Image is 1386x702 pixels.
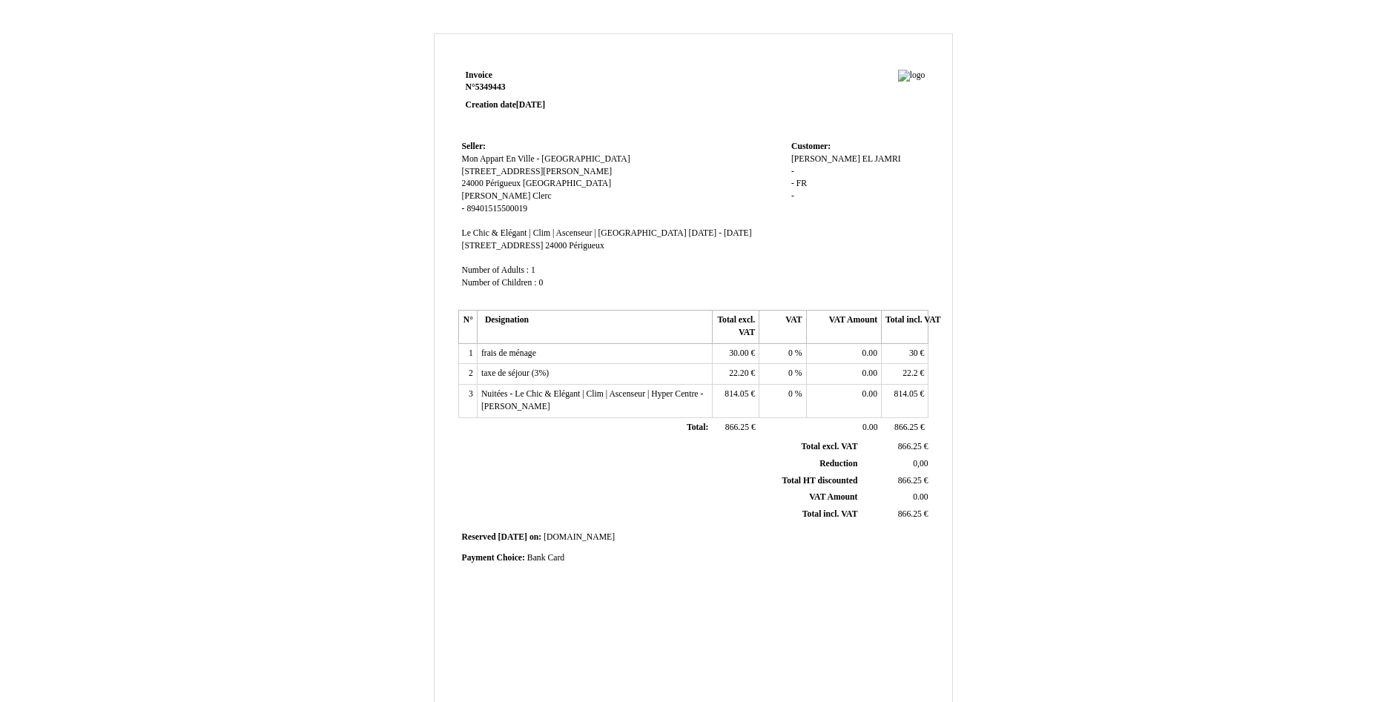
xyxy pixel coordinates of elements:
span: 0.00 [862,368,877,378]
td: € [860,439,931,455]
span: 814.05 [725,389,748,399]
td: € [712,417,759,438]
th: Designation [477,311,712,343]
span: taxe de séjour (3%) [481,368,549,378]
span: Périgueux [569,241,604,251]
span: Number of Children : [462,278,537,288]
span: Invoice [466,70,492,80]
span: Mon Appart En Ville - [GEOGRAPHIC_DATA] [462,154,630,164]
th: VAT Amount [806,311,881,343]
img: logo [898,70,925,82]
span: [DATE] [516,100,545,110]
span: 866.25 [894,423,918,432]
span: 24000 [545,241,567,251]
span: Seller: [462,142,486,151]
th: N° [458,311,477,343]
strong: Creation date [466,100,546,110]
span: 0.00 [862,348,877,358]
th: Total excl. VAT [712,311,759,343]
span: Customer: [791,142,831,151]
span: Total: [687,423,708,432]
span: - [791,191,794,201]
td: € [712,343,759,364]
td: € [712,364,759,385]
span: VAT Amount [809,492,857,502]
span: [STREET_ADDRESS] [462,241,544,251]
td: € [882,417,928,438]
strong: N° [466,82,643,93]
span: 30.00 [729,348,748,358]
td: 2 [458,364,477,385]
span: 0 [788,348,793,358]
span: Le Chic & Elégant | Clim | Ascenseur | [GEOGRAPHIC_DATA] [462,228,687,238]
td: % [759,343,806,364]
td: € [860,472,931,489]
td: € [882,343,928,364]
span: Clerc [532,191,551,201]
span: 866.25 [898,442,922,451]
span: 22.2 [902,368,917,378]
td: € [712,385,759,417]
span: 814.05 [894,389,918,399]
td: 1 [458,343,477,364]
span: on: [529,532,541,542]
span: 866.25 [725,423,749,432]
span: Bank Card [527,553,564,563]
span: [PERSON_NAME] [462,191,531,201]
span: [STREET_ADDRESS][PERSON_NAME] [462,167,613,176]
td: € [882,364,928,385]
span: 89401515500019 [466,204,527,213]
th: VAT [759,311,806,343]
span: - [791,179,794,188]
span: 0.00 [862,423,877,432]
span: 866.25 [898,509,922,519]
span: 22.20 [729,368,748,378]
span: 30 [909,348,918,358]
span: Total excl. VAT [802,442,858,451]
td: 3 [458,385,477,417]
span: Payment Choice: [462,553,525,563]
span: 0 [788,389,793,399]
span: [PERSON_NAME] [791,154,860,164]
td: € [860,506,931,523]
span: 0.00 [862,389,877,399]
span: Total incl. VAT [802,509,858,519]
span: Périgueux [486,179,521,188]
span: 24000 [462,179,484,188]
th: Total incl. VAT [882,311,928,343]
td: % [759,385,806,417]
span: - [462,204,465,213]
span: - [791,167,794,176]
span: Reserved [462,532,496,542]
span: Total HT discounted [782,476,857,486]
span: 0 [788,368,793,378]
span: 0,00 [913,459,928,468]
span: Nuitées - Le Chic & Elégant | Clim | Ascenseur | Hyper Centre - [PERSON_NAME] [481,389,703,411]
span: EL JAMRI [862,154,901,164]
span: [DATE] [498,532,527,542]
td: € [882,385,928,417]
span: 866.25 [898,476,922,486]
span: FR [796,179,807,188]
td: % [759,364,806,385]
span: [GEOGRAPHIC_DATA] [523,179,611,188]
span: 0.00 [913,492,928,502]
span: Number of Adults : [462,265,529,275]
span: frais de ménage [481,348,536,358]
span: 0 [538,278,543,288]
span: [DATE] - [DATE] [689,228,752,238]
span: Reduction [819,459,857,468]
span: 1 [531,265,535,275]
span: 5349443 [475,82,506,92]
span: [DOMAIN_NAME] [544,532,615,542]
